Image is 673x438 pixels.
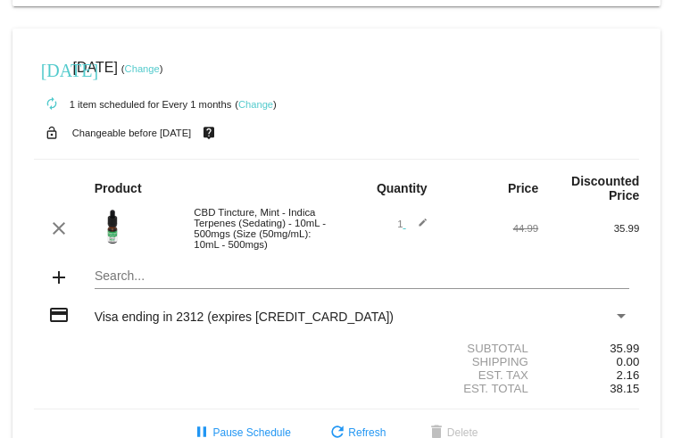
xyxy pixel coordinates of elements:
div: 44.99 [437,223,538,234]
span: [DATE] [73,60,118,75]
strong: Price [508,181,538,195]
small: Changeable before [DATE] [72,128,192,138]
strong: Discounted Price [571,174,639,202]
small: ( ) [121,63,163,74]
img: Indica-Mint-500-2.png [95,209,130,245]
mat-icon: credit_card [48,304,70,326]
mat-icon: live_help [198,121,220,145]
mat-icon: autorenew [41,94,62,115]
span: 38.15 [610,382,639,395]
a: Change [238,99,273,110]
mat-icon: add [48,267,70,288]
small: ( ) [235,99,277,110]
div: Est. Total [336,382,538,395]
span: 2.16 [617,368,640,382]
strong: Product [95,181,142,195]
span: 0.00 [617,355,640,368]
span: 1 [397,219,428,229]
span: Visa ending in 2312 (expires [CREDIT_CARD_DATA]) [95,310,394,324]
div: Est. Tax [336,368,538,382]
mat-icon: clear [48,218,70,239]
div: Subtotal [336,342,538,355]
mat-icon: [DATE] [41,58,62,79]
mat-icon: lock_open [41,121,62,145]
mat-select: Payment Method [95,310,629,324]
strong: Quantity [377,181,428,195]
div: 35.99 [538,223,639,234]
mat-icon: edit [406,218,428,239]
div: CBD Tincture, Mint - Indica Terpenes (Sedating) - 10mL - 500mgs (Size (50mg/mL): 10mL - 500mgs) [185,207,336,250]
div: 35.99 [538,342,639,355]
div: Shipping [336,355,538,368]
a: Change [125,63,160,74]
input: Search... [95,269,629,284]
small: 1 item scheduled for Every 1 months [34,99,232,110]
